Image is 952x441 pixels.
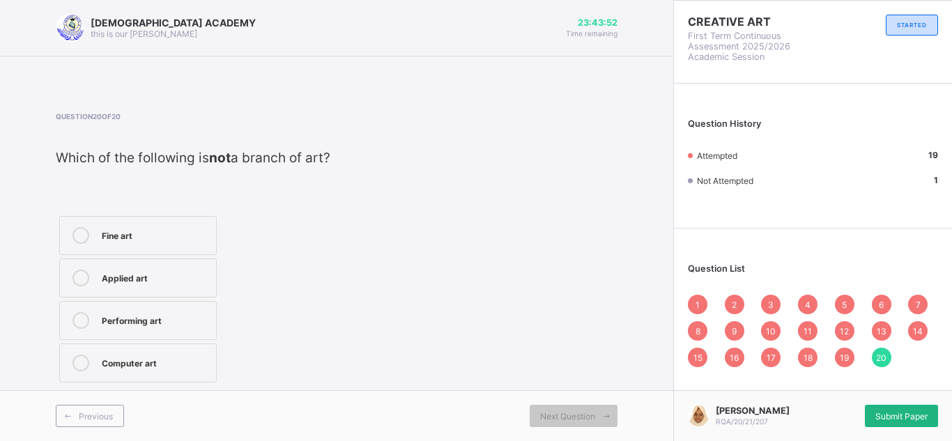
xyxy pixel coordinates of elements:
span: 7 [916,300,921,310]
span: 1 [696,300,700,310]
span: 6 [879,300,884,310]
span: 15 [693,353,703,363]
strong: not [209,150,231,166]
span: [DEMOGRAPHIC_DATA] ACADEMY [91,17,256,29]
span: 2 [732,300,737,310]
span: 19 [840,353,849,363]
span: CREATIVE ART [688,15,813,29]
span: 16 [730,353,739,363]
span: 14 [913,326,923,336]
b: 1 [934,175,938,185]
span: 10 [766,326,776,336]
b: 19 [928,150,938,160]
span: 11 [804,326,812,336]
span: 13 [877,326,886,336]
span: 4 [805,300,811,310]
div: Performing art [102,312,209,326]
span: 17 [767,353,776,363]
div: Fine art [102,227,209,241]
div: Applied art [102,270,209,284]
span: Previous [79,411,113,421]
span: 3 [768,300,774,310]
span: Not Attempted [697,176,753,186]
div: Computer art [102,355,209,369]
span: First Term Continuous Assessment 2025/2026 Academic Session [688,31,813,62]
span: Question 20 of 20 [56,112,330,121]
span: Attempted [697,150,737,161]
span: RQA/20/21/207 [716,417,768,426]
span: Next Question [540,411,595,421]
span: 9 [732,326,737,336]
span: STARTED [897,22,927,29]
span: 12 [840,326,849,336]
span: 5 [842,300,847,310]
span: Which of the following is a branch of art? [56,150,330,166]
span: 20 [876,353,886,363]
span: 23:43:52 [566,17,617,28]
span: Submit Paper [875,411,928,421]
span: 8 [696,326,700,336]
span: this is our [PERSON_NAME] [91,29,197,39]
span: [PERSON_NAME] [716,405,790,416]
span: 18 [804,353,813,363]
span: Question History [688,118,761,129]
span: Time remaining [566,29,617,38]
span: Question List [688,263,745,274]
